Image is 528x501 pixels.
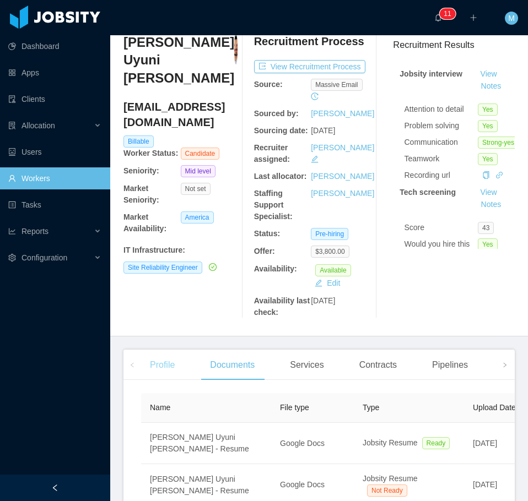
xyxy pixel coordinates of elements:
[254,143,290,164] b: Recruiter assigned:
[477,69,501,78] a: View
[254,296,310,317] b: Availability last check:
[470,14,477,21] i: icon: plus
[311,228,348,240] span: Pre-hiring
[8,254,16,262] i: icon: setting
[363,403,379,412] span: Type
[8,194,101,216] a: icon: profileTasks
[123,135,154,148] span: Billable
[311,109,374,118] a: [PERSON_NAME]
[423,350,477,380] div: Pipelines
[123,99,238,130] h4: [EMAIL_ADDRESS][DOMAIN_NAME]
[400,188,456,197] strong: Tech screening
[123,34,234,87] h3: [PERSON_NAME] Uyuni [PERSON_NAME]
[495,171,503,179] a: icon: link
[8,88,101,110] a: icon: auditClients
[393,38,515,52] h3: Recruitment Results
[311,79,362,91] span: Massive Email
[21,253,67,262] span: Configuration
[311,296,335,305] span: [DATE]
[207,263,217,271] a: icon: check-circle
[311,92,319,100] i: icon: history
[311,172,374,181] a: [PERSON_NAME]
[508,12,515,25] span: M
[141,350,184,380] div: Profile
[130,362,135,368] i: icon: left
[254,264,297,273] b: Availability:
[478,120,498,132] span: Yes
[123,166,159,175] b: Seniority:
[234,34,238,64] img: d762c864-b0ed-406d-9984-7d5fb302340e_68acc87f012d6-400w.png
[351,350,406,380] div: Contracts
[478,104,498,116] span: Yes
[439,8,455,19] sup: 11
[8,62,101,84] a: icon: appstoreApps
[123,213,166,233] b: Market Availability:
[254,62,365,71] a: icon: exportView Recruitment Process
[209,263,217,271] i: icon: check-circle
[310,276,344,290] button: icon: editEdit
[311,126,335,135] span: [DATE]
[478,222,494,234] span: 43
[311,246,349,258] span: $3,800.00
[482,171,490,179] i: icon: copy
[281,350,332,380] div: Services
[150,403,170,412] span: Name
[444,8,448,19] p: 1
[502,362,508,368] i: icon: right
[448,8,451,19] p: 1
[478,137,519,149] span: Strong-yes
[400,69,462,78] strong: Jobsity interview
[478,153,498,165] span: Yes
[8,122,16,129] i: icon: solution
[21,227,49,236] span: Reports
[123,246,185,254] b: IT Infrastructure :
[254,34,364,49] h4: Recruitment Process
[254,60,365,73] button: icon: exportView Recruitment Process
[254,126,308,135] b: Sourcing date:
[271,423,354,464] td: Google Docs
[8,227,16,235] i: icon: line-chart
[21,121,55,130] span: Allocation
[434,14,442,21] i: icon: bell
[422,437,450,449] span: Ready
[8,141,101,163] a: icon: robotUsers
[482,170,490,181] div: Copy
[254,229,280,238] b: Status:
[363,474,418,483] span: Jobsity Resume
[280,403,309,412] span: File type
[367,484,407,497] span: Not Ready
[123,149,178,157] b: Worker Status:
[478,238,498,251] span: Yes
[311,143,374,152] a: [PERSON_NAME]
[405,104,478,115] div: Attention to detail
[254,172,307,181] b: Last allocator:
[123,262,202,274] span: Site Reliability Engineer
[473,439,497,448] span: [DATE]
[473,403,516,412] span: Upload Date
[8,35,101,57] a: icon: pie-chartDashboard
[405,238,478,262] div: Would you hire this candidate?
[405,137,478,148] div: Communication
[201,350,263,380] div: Documents
[405,120,478,132] div: Problem solving
[495,171,503,179] i: icon: link
[311,155,319,163] i: icon: edit
[8,167,101,189] a: icon: userWorkers
[363,438,418,447] span: Jobsity Resume
[181,211,214,224] span: America
[181,183,211,195] span: Not set
[254,109,299,118] b: Sourced by:
[405,153,478,165] div: Teamwork
[181,165,215,177] span: Mid level
[477,80,506,93] button: Notes
[405,170,478,181] div: Recording url
[254,247,275,255] b: Offer:
[141,423,271,464] td: [PERSON_NAME] Uyuni [PERSON_NAME] - Resume
[254,80,283,89] b: Source:
[477,198,506,211] button: Notes
[254,189,293,221] b: Staffing Support Specialist:
[311,189,374,198] a: [PERSON_NAME]
[181,148,220,160] span: Candidate
[405,222,478,233] div: Score
[123,184,159,204] b: Market Seniority:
